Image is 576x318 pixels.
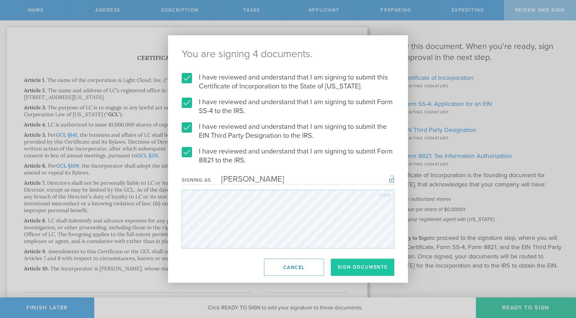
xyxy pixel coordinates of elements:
[211,174,284,184] div: [PERSON_NAME]
[182,49,394,59] ng-pluralize: You are signing 4 documents.
[542,265,576,297] iframe: Chat Widget
[264,259,324,276] button: Cancel
[182,147,394,165] label: I have reviewed and understand that I am signing to submit Form 8821 to the IRS.
[182,177,211,183] div: Signing as
[182,98,394,115] label: I have reviewed and understand that I am signing to submit Form SS-4 to the IRS.
[182,122,394,140] label: I have reviewed and understand that I am signing to submit the EIN Third Party Designation to the...
[182,73,394,91] label: I have reviewed and understand that I am signing to submit this Certificate of Incorporation to t...
[331,259,394,276] button: Sign Documents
